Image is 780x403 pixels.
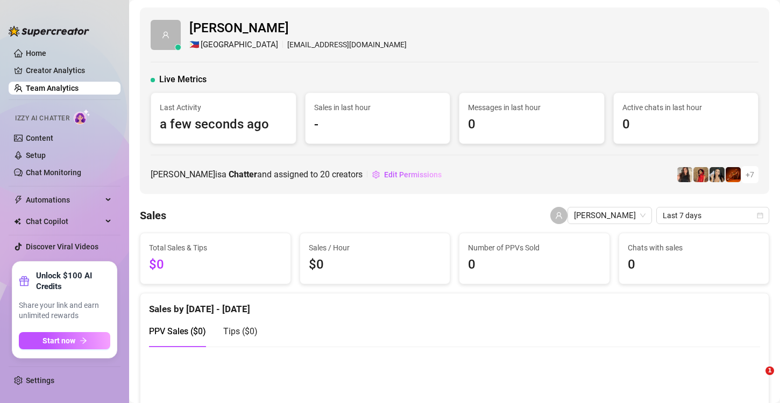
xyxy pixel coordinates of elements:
[26,62,112,79] a: Creator Analytics
[468,242,601,254] span: Number of PPVs Sold
[9,26,89,37] img: logo-BBDzfeDw.svg
[19,276,30,286] span: gift
[710,167,725,182] img: badbree-shoe_lab
[468,255,601,275] span: 0
[746,169,754,181] span: + 7
[468,102,595,113] span: Messages in last hour
[26,134,53,142] a: Content
[26,191,102,208] span: Automations
[189,18,407,39] span: [PERSON_NAME]
[19,332,110,349] button: Start nowarrow-right
[628,255,761,275] span: 0
[757,212,763,219] span: calendar
[26,213,102,230] span: Chat Copilot
[223,326,258,336] span: Tips ( $0 )
[229,169,257,179] b: Chatter
[151,168,363,181] span: [PERSON_NAME] is a and assigned to creators
[149,255,282,275] span: $0
[628,242,761,254] span: Chats with sales
[622,114,750,135] span: 0
[140,208,166,223] h4: Sales
[74,109,90,125] img: AI Chatter
[320,169,330,179] span: 20
[677,167,692,182] img: diandradelgado
[42,336,75,345] span: Start now
[14,196,23,204] span: thunderbolt
[162,31,169,39] span: user
[26,151,46,160] a: Setup
[309,255,442,275] span: $0
[160,102,287,113] span: Last Activity
[36,270,110,292] strong: Unlock $100 AI Credits
[189,39,200,52] span: 🇵🇭
[468,114,595,135] span: 0
[26,49,46,57] a: Home
[149,242,282,254] span: Total Sales & Tips
[14,218,21,225] img: Chat Copilot
[80,337,87,344] span: arrow-right
[26,242,98,251] a: Discover Viral Videos
[663,207,763,224] span: Last 7 days
[26,168,81,177] a: Chat Monitoring
[372,166,442,183] button: Edit Permissions
[622,102,750,113] span: Active chats in last hour
[765,366,774,375] span: 1
[201,39,278,52] span: [GEOGRAPHIC_DATA]
[160,114,287,135] span: a few seconds ago
[149,293,760,316] div: Sales by [DATE] - [DATE]
[726,167,741,182] img: vipchocolate
[314,114,442,135] span: -
[15,113,69,124] span: Izzy AI Chatter
[189,39,407,52] div: [EMAIL_ADDRESS][DOMAIN_NAME]
[309,242,442,254] span: Sales / Hour
[384,170,442,179] span: Edit Permissions
[574,207,646,224] span: Celeste Marie Guanco
[314,102,442,113] span: Sales in last hour
[26,84,79,92] a: Team Analytics
[19,300,110,321] span: Share your link and earn unlimited rewards
[159,73,207,86] span: Live Metrics
[372,171,380,178] span: setting
[555,212,563,219] span: user
[149,326,206,336] span: PPV Sales ( $0 )
[743,366,769,392] iframe: Intercom live chat
[693,167,708,182] img: bellatendresse
[26,376,54,385] a: Settings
